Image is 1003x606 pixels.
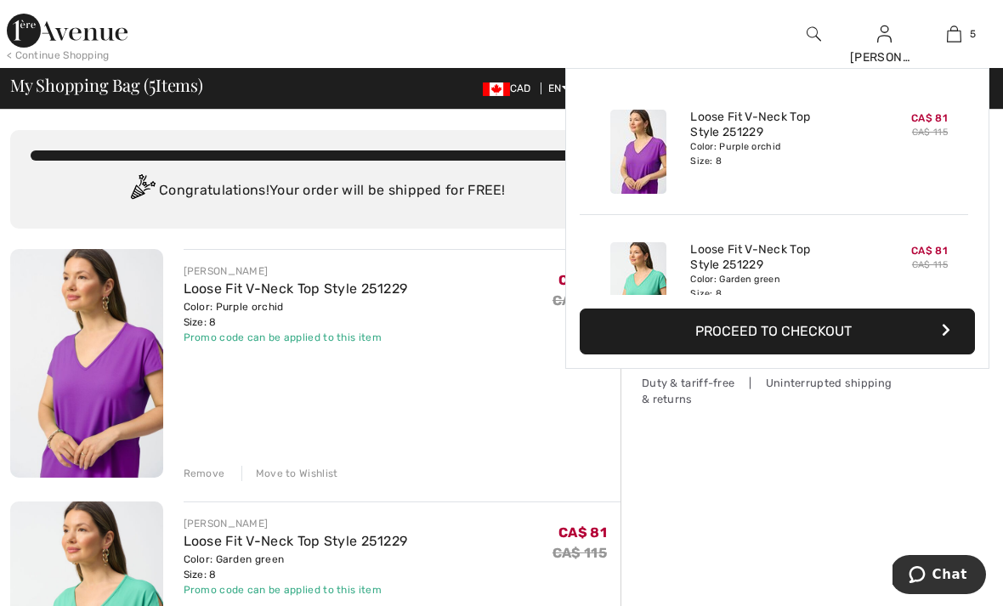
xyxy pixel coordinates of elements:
img: Congratulation2.svg [125,174,159,208]
img: Loose Fit V-Neck Top Style 251229 [610,110,666,194]
div: Move to Wishlist [241,466,338,481]
s: CA$ 115 [912,127,948,138]
div: < Continue Shopping [7,48,110,63]
span: CA$ 81 [558,524,607,541]
span: 5 [970,26,976,42]
img: Loose Fit V-Neck Top Style 251229 [610,242,666,326]
img: 1ère Avenue [7,14,127,48]
div: [PERSON_NAME] [184,263,408,279]
span: CAD [483,82,538,94]
iframe: Opens a widget where you can chat to one of our agents [892,555,986,598]
div: [PERSON_NAME] [850,48,919,66]
s: CA$ 115 [552,292,607,309]
img: Canadian Dollar [483,82,510,96]
div: Color: Purple orchid Size: 8 [184,299,408,330]
div: Duty & tariff-free | Uninterrupted shipping & returns [642,375,897,407]
span: My Shopping Bag ( Items) [10,76,203,93]
span: 5 [149,72,156,94]
a: Loose Fit V-Neck Top Style 251229 [184,533,408,549]
div: Color: Garden green Size: 8 [184,552,408,582]
div: Color: Purple orchid Size: 8 [690,140,858,167]
a: Sign In [877,25,892,42]
a: Loose Fit V-Neck Top Style 251229 [690,242,858,273]
span: CA$ 81 [911,112,948,124]
div: [PERSON_NAME] [184,516,408,531]
a: 5 [920,24,989,44]
img: My Info [877,24,892,44]
span: EN [548,82,569,94]
a: Loose Fit V-Neck Top Style 251229 [184,280,408,297]
div: Color: Garden green Size: 8 [690,273,858,300]
img: Loose Fit V-Neck Top Style 251229 [10,249,163,478]
img: search the website [807,24,821,44]
div: Congratulations! Your order will be shipped for FREE! [31,174,600,208]
a: Loose Fit V-Neck Top Style 251229 [690,110,858,140]
span: CA$ 81 [558,272,607,288]
s: CA$ 115 [552,545,607,561]
span: CA$ 81 [911,245,948,257]
s: CA$ 115 [912,259,948,270]
div: Remove [184,466,225,481]
div: Promo code can be applied to this item [184,330,408,345]
div: Promo code can be applied to this item [184,582,408,598]
img: My Bag [947,24,961,44]
button: Proceed to Checkout [580,309,975,354]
